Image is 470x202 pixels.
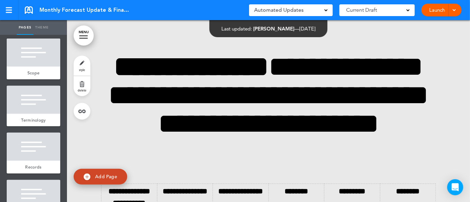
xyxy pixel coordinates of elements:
span: style [79,68,85,72]
a: delete [74,76,90,96]
span: Scope [27,70,40,76]
a: Theme [33,20,50,35]
a: Records [7,161,60,174]
span: Automated Updates [254,5,304,15]
span: Terminology [21,117,46,123]
span: [PERSON_NAME] [253,25,295,32]
span: delete [78,88,86,92]
div: Open Intercom Messenger [447,179,463,195]
span: Records [25,164,42,170]
a: MENU [74,25,94,46]
div: — [222,26,316,31]
img: add.svg [84,174,90,180]
a: Terminology [7,114,60,127]
span: [DATE] [300,25,316,32]
a: Add Page [74,169,127,185]
a: Pages [17,20,33,35]
span: Last updated: [222,25,252,32]
a: Scope [7,67,60,79]
span: Current Draft [346,5,377,15]
a: Launch [426,4,448,16]
span: Add Page [95,174,117,180]
a: style [74,56,90,76]
span: Monthly Forecast Update & Financial Review Procedure [40,6,130,14]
